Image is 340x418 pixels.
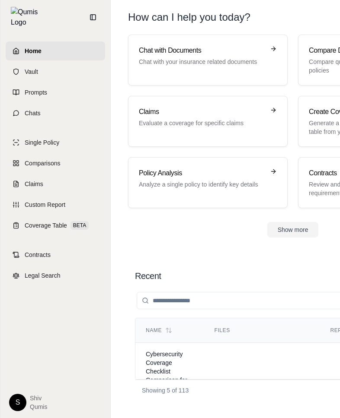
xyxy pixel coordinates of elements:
span: Home [25,47,42,55]
h3: Policy Analysis [139,168,265,178]
a: Single Policy [6,133,105,152]
a: ClaimsEvaluate a coverage for specific claims [128,96,288,147]
a: Legal Search [6,266,105,285]
a: Home [6,41,105,60]
span: Chats [25,109,41,117]
a: Prompts [6,83,105,102]
a: Coverage TableBETA [6,216,105,235]
a: Policy AnalysisAnalyze a single policy to identify key details [128,157,288,208]
a: Chats [6,104,105,123]
img: Qumis Logo [11,7,43,28]
a: Chat with DocumentsChat with your insurance related documents [128,35,288,85]
button: Collapse sidebar [86,10,100,24]
a: Vault [6,62,105,81]
h2: Recent [135,270,161,282]
th: Files [204,318,320,343]
a: Comparisons [6,154,105,173]
span: Custom Report [25,200,65,209]
span: Claims [25,180,43,188]
p: Showing 5 of 113 [142,386,189,395]
button: Show more [267,222,319,237]
a: Contracts [6,245,105,264]
div: S [9,394,26,411]
p: Evaluate a coverage for specific claims [139,119,265,127]
span: Vault [25,67,38,76]
span: Comparisons [25,159,60,168]
span: Qumis [30,402,47,411]
p: Analyze a single policy to identify key details [139,180,265,189]
p: Chat with your insurance related documents [139,57,265,66]
h3: Chat with Documents [139,45,265,56]
span: Prompts [25,88,47,97]
span: BETA [71,221,89,230]
span: Single Policy [25,138,59,147]
div: Name [146,327,193,334]
a: Claims [6,174,105,193]
h3: Claims [139,107,265,117]
span: Shiv [30,394,47,402]
span: Legal Search [25,271,61,280]
a: Custom Report [6,195,105,214]
span: Coverage Table [25,221,67,230]
span: Contracts [25,250,51,259]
